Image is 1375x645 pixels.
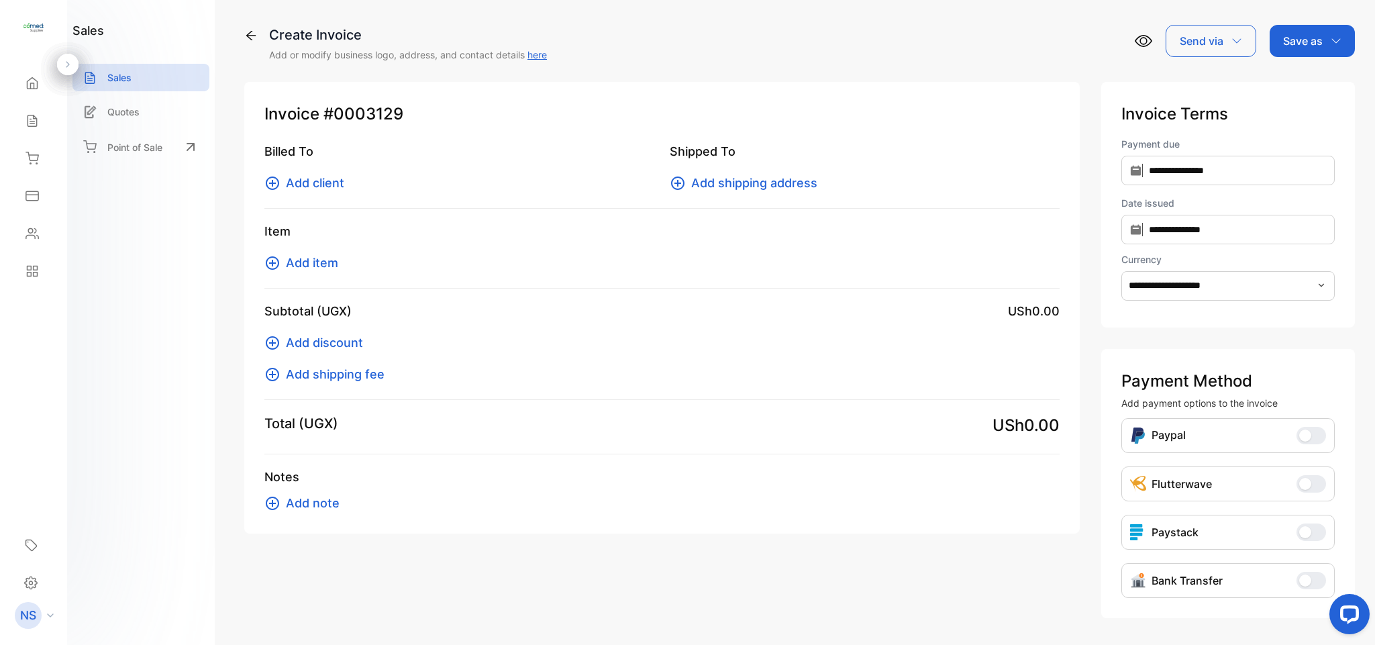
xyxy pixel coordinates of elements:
[286,365,385,383] span: Add shipping fee
[286,334,363,352] span: Add discount
[107,140,162,154] p: Point of Sale
[1130,573,1146,589] img: Icon
[1270,25,1355,57] button: Save as
[286,254,338,272] span: Add item
[264,334,371,352] button: Add discount
[1121,252,1335,266] label: Currency
[264,222,1060,240] p: Item
[1008,302,1060,320] span: USh0.00
[323,102,403,126] span: #0003129
[1152,476,1212,492] p: Flutterwave
[264,254,346,272] button: Add item
[670,174,825,192] button: Add shipping address
[992,413,1060,438] span: USh0.00
[286,494,340,512] span: Add note
[264,102,1060,126] p: Invoice
[670,142,1059,160] p: Shipped To
[107,105,140,119] p: Quotes
[264,365,393,383] button: Add shipping fee
[1121,196,1335,210] label: Date issued
[527,49,547,60] a: here
[269,25,547,45] div: Create Invoice
[269,48,547,62] p: Add or modify business logo, address, and contact details
[72,21,104,40] h1: sales
[1121,137,1335,151] label: Payment due
[264,468,1060,486] p: Notes
[1130,427,1146,444] img: Icon
[1121,369,1335,393] p: Payment Method
[1121,396,1335,410] p: Add payment options to the invoice
[1130,524,1146,540] img: icon
[72,98,209,126] a: Quotes
[1180,33,1223,49] p: Send via
[72,64,209,91] a: Sales
[1152,427,1186,444] p: Paypal
[691,174,817,192] span: Add shipping address
[264,494,348,512] button: Add note
[107,70,132,85] p: Sales
[264,413,338,434] p: Total (UGX)
[264,302,352,320] p: Subtotal (UGX)
[20,607,36,624] p: NS
[264,142,654,160] p: Billed To
[23,17,44,38] img: logo
[1121,102,1335,126] p: Invoice Terms
[286,174,344,192] span: Add client
[264,174,352,192] button: Add client
[1152,524,1199,540] p: Paystack
[1166,25,1256,57] button: Send via
[72,132,209,162] a: Point of Sale
[1283,33,1323,49] p: Save as
[1152,573,1223,589] p: Bank Transfer
[1319,589,1375,645] iframe: LiveChat chat widget
[1130,476,1146,492] img: Icon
